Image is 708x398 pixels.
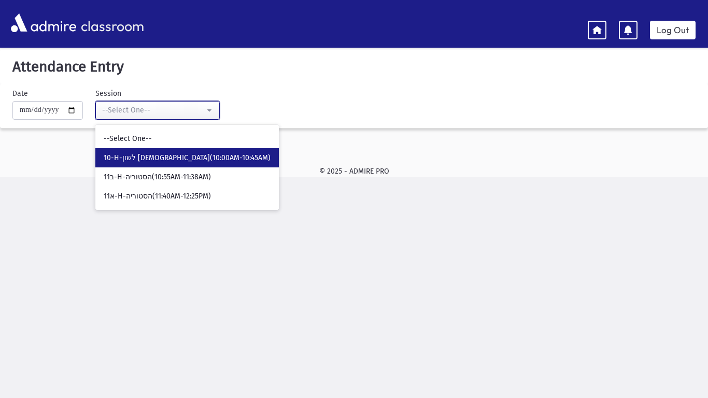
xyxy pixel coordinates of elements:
span: 11א-H-הסטוריה(11:40AM-12:25PM) [104,191,211,202]
span: 11ב-H-הסטוריה(10:55AM-11:38AM) [104,172,211,182]
span: 10-H-לשון [DEMOGRAPHIC_DATA](10:00AM-10:45AM) [104,153,271,163]
label: Session [95,88,121,99]
button: --Select One-- [95,101,220,120]
img: AdmirePro [8,11,79,35]
div: © 2025 - ADMIRE PRO [17,166,691,177]
span: classroom [79,9,144,37]
h5: Attendance Entry [8,58,700,76]
div: --Select One-- [102,105,205,116]
label: Date [12,88,28,99]
span: --Select One-- [104,134,152,144]
a: Log Out [650,21,696,39]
